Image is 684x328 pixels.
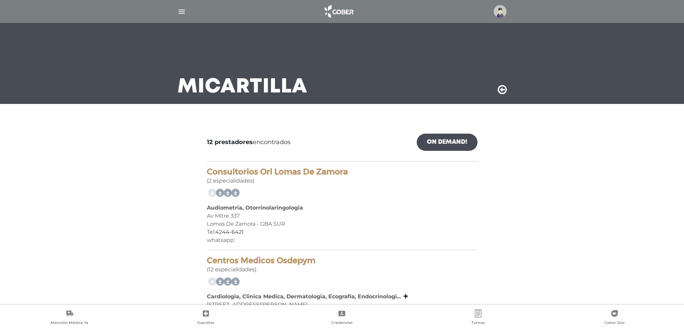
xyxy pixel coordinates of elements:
span: Cober Doc [604,320,625,326]
a: Cober Doc [546,309,683,327]
div: [STREET_ADDRESS][PERSON_NAME] [207,301,477,309]
a: Guardias [138,309,274,327]
img: profile-placeholder.svg [494,5,507,18]
a: Atención Médica Ya [1,309,138,327]
span: Credencial [331,320,352,326]
span: encontrados [207,138,291,147]
a: On Demand! [417,134,477,151]
div: whatsapp: [207,236,477,244]
div: (12 especialidades) [207,256,477,274]
span: Guardias [197,320,214,326]
b: 12 prestadores [207,138,253,146]
h4: Consultorios Orl Lomas De Zamora [207,167,477,177]
h4: Centros Medicos Osdepym [207,256,477,266]
div: Av Mitre 337 [207,212,477,220]
img: logo_cober_home-white.png [321,3,356,20]
a: Turnos [410,309,546,327]
div: Lomas De Zamora - GBA SUR [207,220,477,228]
img: Cober_menu-lines-white.svg [177,7,186,16]
span: Atención Médica Ya [50,320,88,326]
a: Credencial [274,309,410,327]
div: Tel: [207,228,477,236]
div: (2 especialidades) [207,167,477,185]
b: Cardiologia, Clinica Medica, Dermatologia, Ecografia, Endocrinologi... [207,293,401,300]
span: Turnos [471,320,485,326]
h3: Mi Cartilla [177,78,307,96]
a: 4244-6421 [215,229,244,235]
b: Audiometria, Otorrinolaringologia [207,204,303,211]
